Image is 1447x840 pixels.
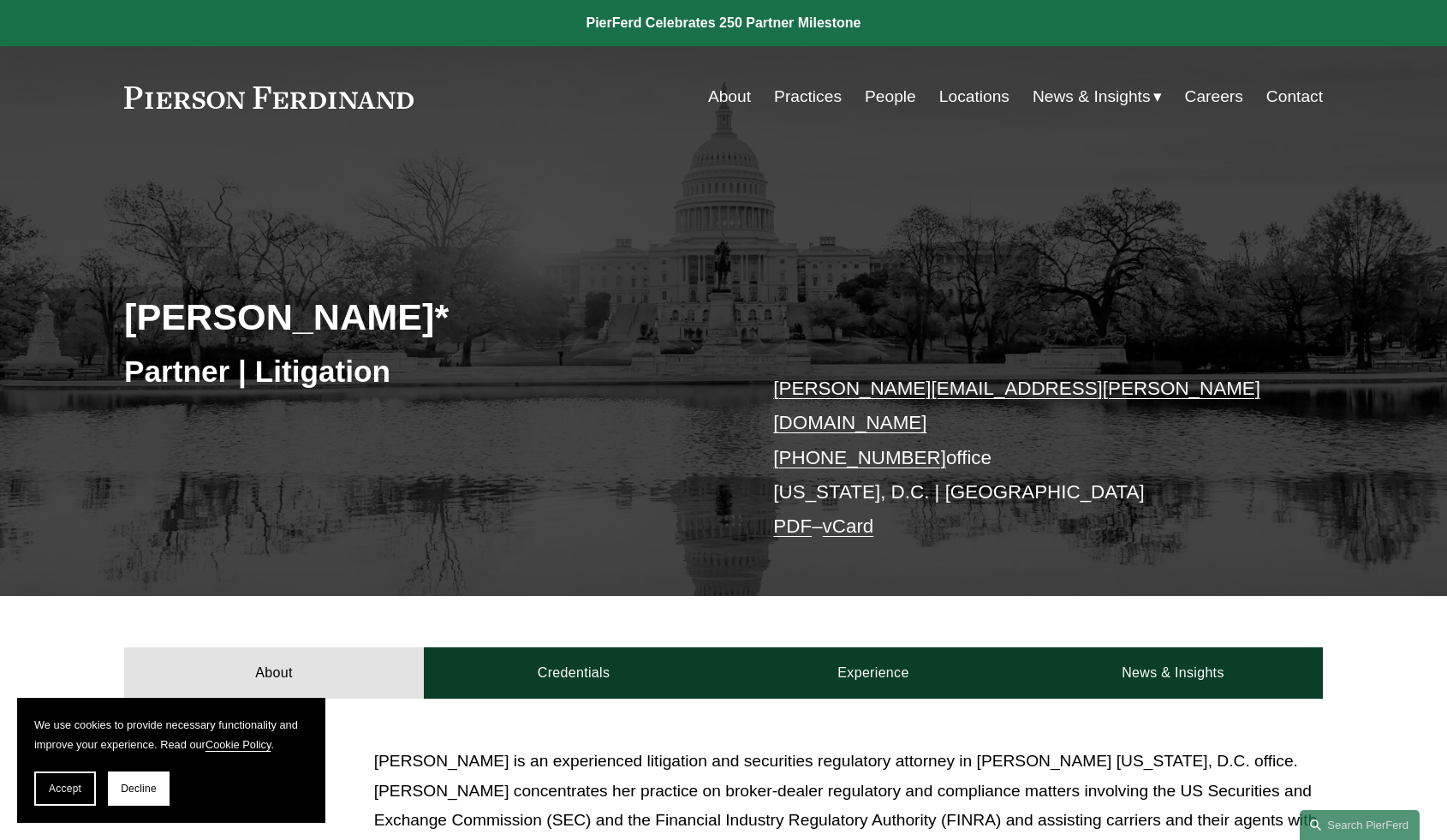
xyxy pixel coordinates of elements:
[424,647,723,699] a: Credentials
[121,783,157,795] span: Decline
[34,715,308,754] p: We use cookies to provide necessary functionality and improve your experience. Read our .
[865,80,916,113] a: People
[124,295,723,339] h2: [PERSON_NAME]*
[723,647,1023,699] a: Experience
[773,515,812,537] a: PDF
[34,771,96,806] button: Accept
[939,80,1009,113] a: Locations
[108,771,170,806] button: Decline
[773,372,1272,545] p: office [US_STATE], D.C. | [GEOGRAPHIC_DATA] –
[1033,80,1162,113] a: folder dropdown
[1300,810,1420,840] a: Search this site
[823,515,874,537] a: vCard
[1023,647,1323,699] a: News & Insights
[17,698,325,823] section: Cookie banner
[1185,80,1243,113] a: Careers
[205,738,271,751] a: Cookie Policy
[773,447,946,468] a: [PHONE_NUMBER]
[1033,82,1151,112] span: News & Insights
[124,353,723,390] h3: Partner | Litigation
[1266,80,1323,113] a: Contact
[773,378,1260,433] a: [PERSON_NAME][EMAIL_ADDRESS][PERSON_NAME][DOMAIN_NAME]
[774,80,842,113] a: Practices
[49,783,81,795] span: Accept
[708,80,751,113] a: About
[124,647,424,699] a: About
